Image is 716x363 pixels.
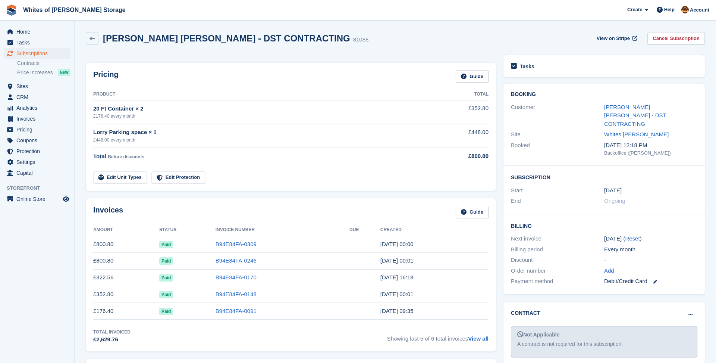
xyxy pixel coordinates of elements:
[17,68,70,77] a: Price increases NEW
[604,256,697,264] div: -
[511,103,604,128] div: Customer
[93,269,159,286] td: £322.56
[4,81,70,91] a: menu
[625,235,640,242] a: Reset
[380,241,414,247] time: 2025-08-31 23:00:28 UTC
[159,291,173,298] span: Paid
[4,157,70,167] a: menu
[216,308,257,314] a: B94E84FA-0091
[93,153,106,159] span: Total
[664,6,675,13] span: Help
[17,69,53,76] span: Price increases
[4,103,70,113] a: menu
[58,69,70,76] div: NEW
[159,308,173,315] span: Paid
[690,6,709,14] span: Account
[216,274,257,280] a: B94E84FA-0170
[511,173,697,181] h2: Subscription
[511,222,697,229] h2: Billing
[520,63,534,70] h2: Tasks
[4,48,70,59] a: menu
[93,252,159,269] td: £800.80
[380,291,414,297] time: 2025-06-30 23:01:06 UTC
[16,27,61,37] span: Home
[159,257,173,265] span: Paid
[380,308,414,314] time: 2025-06-25 08:35:33 UTC
[604,104,666,127] a: [PERSON_NAME] [PERSON_NAME] - DST CONTRACTING
[216,257,257,264] a: B94E84FA-0246
[511,256,604,264] div: Discount
[511,91,697,97] h2: Booking
[428,152,489,161] div: £800.80
[17,60,70,67] a: Contracts
[627,6,642,13] span: Create
[4,124,70,135] a: menu
[511,245,604,254] div: Billing period
[468,335,489,342] a: View all
[604,267,614,275] a: Add
[349,224,380,236] th: Due
[16,92,61,102] span: CRM
[16,135,61,146] span: Coupons
[159,274,173,282] span: Paid
[6,4,17,16] img: stora-icon-8386f47178a22dfd0bd8f6a31ec36ba5ce8667c1dd55bd0f319d3a0aa187defe.svg
[511,277,604,286] div: Payment method
[604,198,625,204] span: Ongoing
[594,32,639,44] a: View on Stripe
[4,168,70,178] a: menu
[4,27,70,37] a: menu
[16,157,61,167] span: Settings
[103,33,350,43] h2: [PERSON_NAME] [PERSON_NAME] - DST CONTRACTING
[4,146,70,156] a: menu
[16,194,61,204] span: Online Store
[681,6,689,13] img: Eddie White
[517,331,691,339] div: Not Applicable
[93,171,147,184] a: Edit Unit Types
[159,224,216,236] th: Status
[93,89,428,100] th: Product
[16,103,61,113] span: Analytics
[428,100,489,124] td: £352.80
[159,241,173,248] span: Paid
[604,131,669,137] a: Whites [PERSON_NAME]
[4,37,70,48] a: menu
[511,235,604,243] div: Next invoice
[16,124,61,135] span: Pricing
[511,130,604,139] div: Site
[604,149,697,157] div: Backoffice ([PERSON_NAME])
[151,171,205,184] a: Edit Protection
[108,154,144,159] span: Before discounts
[93,70,119,83] h2: Pricing
[93,224,159,236] th: Amount
[7,184,74,192] span: Storefront
[511,141,604,157] div: Booked
[604,245,697,254] div: Every month
[604,235,697,243] div: [DATE] ( )
[353,35,369,44] div: 81088
[4,194,70,204] a: menu
[62,195,70,204] a: Preview store
[517,340,691,348] div: A contract is not required for this subscription.
[380,224,489,236] th: Created
[511,197,604,205] div: End
[93,128,428,137] div: Lorry Parking space × 1
[93,335,131,344] div: £2,629.76
[93,137,428,143] div: £448.00 every month
[4,92,70,102] a: menu
[16,114,61,124] span: Invoices
[380,274,414,280] time: 2025-07-09 15:18:44 UTC
[604,186,622,195] time: 2025-05-31 23:00:00 UTC
[93,303,159,320] td: £176.40
[4,135,70,146] a: menu
[387,329,489,344] span: Showing last 5 of 6 total invoices
[380,257,414,264] time: 2025-07-31 23:01:37 UTC
[456,206,489,218] a: Guide
[93,286,159,303] td: £352.80
[456,70,489,83] a: Guide
[4,114,70,124] a: menu
[647,32,705,44] a: Cancel Subscription
[604,141,697,150] div: [DATE] 12:18 PM
[604,277,697,286] div: Debit/Credit Card
[93,206,123,218] h2: Invoices
[16,146,61,156] span: Protection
